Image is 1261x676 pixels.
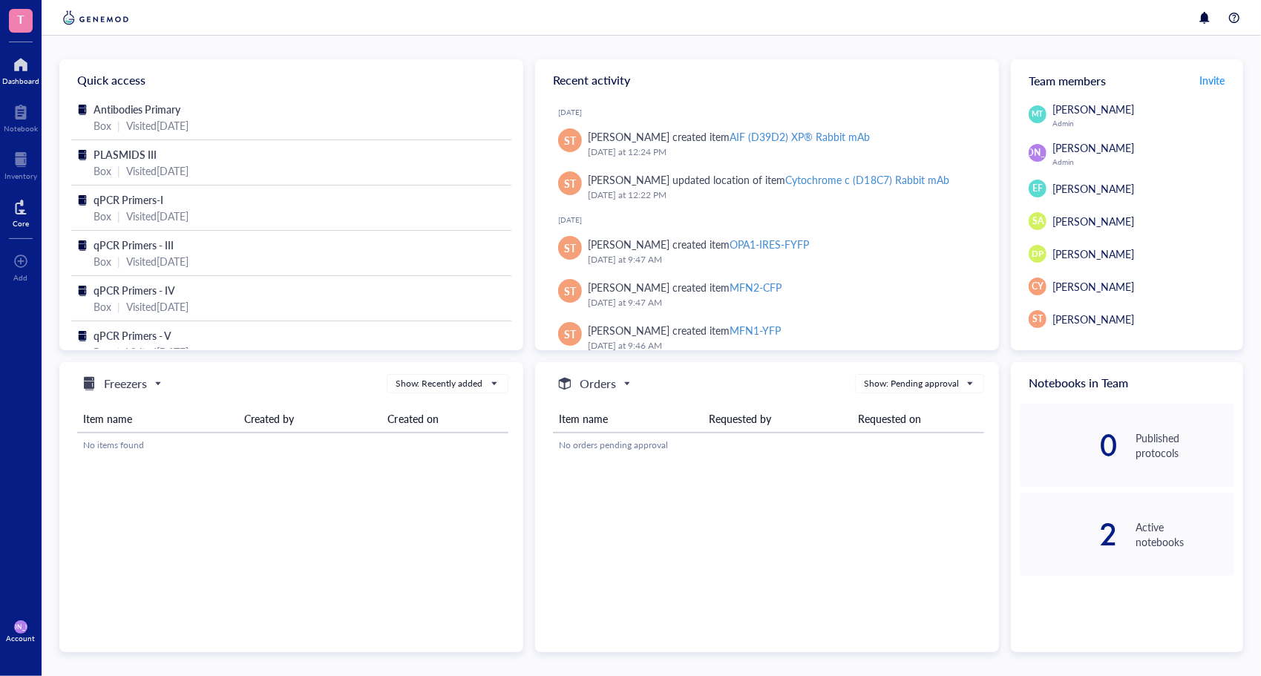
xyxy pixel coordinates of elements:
[588,295,975,310] div: [DATE] at 9:47 AM
[1052,157,1234,166] div: Admin
[1136,430,1234,460] div: Published protocols
[559,439,978,452] div: No orders pending approval
[730,237,809,252] div: OPA1-IRES-FYFP
[588,279,782,295] div: [PERSON_NAME] created item
[580,375,616,393] h5: Orders
[238,405,382,433] th: Created by
[564,326,576,342] span: ST
[547,273,987,316] a: ST[PERSON_NAME] created itemMFN2-CFP[DATE] at 9:47 AM
[564,175,576,191] span: ST
[1052,119,1234,128] div: Admin
[1052,279,1134,294] span: [PERSON_NAME]
[4,171,37,180] div: Inventory
[1032,214,1044,228] span: SA
[1032,280,1044,293] span: CY
[1002,146,1074,160] span: [PERSON_NAME]
[126,253,189,269] div: Visited [DATE]
[94,253,111,269] div: Box
[126,208,189,224] div: Visited [DATE]
[1011,362,1243,404] div: Notebooks in Team
[94,192,163,207] span: qPCR Primers-I
[117,344,120,360] div: |
[1011,59,1243,101] div: Team members
[1020,522,1118,546] div: 2
[94,298,111,315] div: Box
[94,283,175,298] span: qPCR Primers - IV
[126,344,189,360] div: Visited [DATE]
[558,108,987,117] div: [DATE]
[117,163,120,179] div: |
[17,10,24,28] span: T
[553,405,703,433] th: Item name
[588,145,975,160] div: [DATE] at 12:24 PM
[104,375,147,393] h5: Freezers
[588,128,871,145] div: [PERSON_NAME] created item
[853,405,984,433] th: Requested on
[4,124,38,133] div: Notebook
[13,195,29,228] a: Core
[564,240,576,256] span: ST
[94,208,111,224] div: Box
[1136,519,1234,549] div: Active notebooks
[14,273,28,282] div: Add
[94,117,111,134] div: Box
[59,59,523,101] div: Quick access
[126,163,189,179] div: Visited [DATE]
[94,237,174,252] span: qPCR Primers - III
[117,208,120,224] div: |
[117,298,120,315] div: |
[1032,248,1044,260] span: DP
[1052,181,1134,196] span: [PERSON_NAME]
[2,76,39,85] div: Dashboard
[126,298,189,315] div: Visited [DATE]
[558,215,987,224] div: [DATE]
[2,53,39,85] a: Dashboard
[13,219,29,228] div: Core
[126,117,189,134] div: Visited [DATE]
[1032,312,1043,326] span: ST
[547,165,987,209] a: ST[PERSON_NAME] updated location of itemCytochrome c (D18C7) Rabbit mAb[DATE] at 12:22 PM
[564,132,576,148] span: ST
[535,59,999,101] div: Recent activity
[83,439,502,452] div: No items found
[547,230,987,273] a: ST[PERSON_NAME] created itemOPA1-IRES-FYFP[DATE] at 9:47 AM
[117,117,120,134] div: |
[94,102,180,117] span: Antibodies Primary
[94,344,111,360] div: Box
[1052,246,1134,261] span: [PERSON_NAME]
[1052,102,1134,117] span: [PERSON_NAME]
[1032,108,1044,119] span: MT
[588,171,949,188] div: [PERSON_NAME] updated location of item
[703,405,853,433] th: Requested by
[1032,182,1043,195] span: EF
[59,9,132,27] img: genemod-logo
[94,163,111,179] div: Box
[94,328,171,343] span: qPCR Primers - V
[786,172,949,187] div: Cytochrome c (D18C7) Rabbit mAb
[4,148,37,180] a: Inventory
[1052,140,1134,155] span: [PERSON_NAME]
[864,377,959,390] div: Show: Pending approval
[396,377,483,390] div: Show: Recently added
[1020,433,1118,457] div: 0
[547,122,987,165] a: ST[PERSON_NAME] created itemAIF (D39D2) XP® Rabbit mAb[DATE] at 12:24 PM
[382,405,508,433] th: Created on
[730,280,782,295] div: MFN2-CFP
[588,322,781,338] div: [PERSON_NAME] created item
[588,188,975,203] div: [DATE] at 12:22 PM
[588,252,975,267] div: [DATE] at 9:47 AM
[117,253,120,269] div: |
[1199,73,1225,88] span: Invite
[7,634,36,643] div: Account
[77,405,238,433] th: Item name
[1199,68,1225,92] button: Invite
[730,323,781,338] div: MFN1-YFP
[1052,214,1134,229] span: [PERSON_NAME]
[730,129,870,144] div: AIF (D39D2) XP® Rabbit mAb
[564,283,576,299] span: ST
[4,100,38,133] a: Notebook
[1052,312,1134,326] span: [PERSON_NAME]
[94,147,157,162] span: PLASMIDS III
[547,316,987,359] a: ST[PERSON_NAME] created itemMFN1-YFP[DATE] at 9:46 AM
